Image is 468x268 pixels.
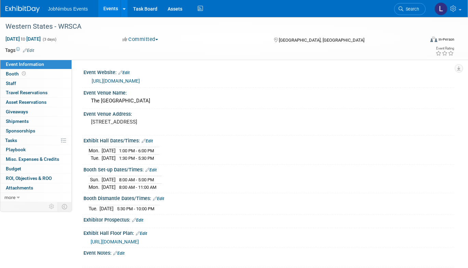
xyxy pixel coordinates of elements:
a: Edit [23,48,34,53]
a: more [0,193,71,202]
a: Budget [0,164,71,173]
div: Booth Set-up Dates/Times: [83,165,454,173]
span: [GEOGRAPHIC_DATA], [GEOGRAPHIC_DATA] [279,38,364,43]
span: Misc. Expenses & Credits [6,156,59,162]
a: Staff [0,79,71,88]
span: 1:30 PM - 5:30 PM [119,156,154,161]
img: ExhibitDay [5,6,40,13]
div: Event Format [388,36,454,46]
a: Travel Reservations [0,88,71,97]
span: Giveaways [6,109,28,114]
span: Budget [6,166,21,171]
a: Sponsorships [0,126,71,136]
a: ROI, Objectives & ROO [0,174,71,183]
img: Format-Inperson.png [430,37,437,42]
img: Laly Matos [434,2,447,15]
td: [DATE] [102,183,116,191]
span: ROI, Objectives & ROO [6,175,52,181]
div: Event Venue Address: [83,109,454,117]
a: Edit [132,218,143,223]
span: Booth not reserved yet [21,71,27,76]
a: Booth [0,69,71,79]
div: Event Rating [435,47,454,50]
td: [DATE] [102,176,116,184]
span: Sponsorships [6,128,35,133]
span: Booth [6,71,27,76]
td: [DATE] [102,155,116,162]
a: Edit [118,70,130,75]
a: Misc. Expenses & Credits [0,155,71,164]
button: Committed [120,36,161,43]
a: Tasks [0,136,71,145]
div: In-Person [438,37,454,42]
td: Toggle Event Tabs [58,202,72,211]
td: [DATE] [102,147,116,155]
a: Search [394,3,426,15]
td: Mon. [89,147,102,155]
a: Edit [136,231,147,236]
a: [URL][DOMAIN_NAME] [91,239,139,244]
span: Asset Reservations [6,99,47,105]
span: 8:00 AM - 5:00 PM [119,177,154,182]
div: Event Notes: [83,248,454,257]
span: Event Information [6,61,44,67]
td: Tags [5,47,34,54]
td: Mon. [89,183,102,191]
span: Attachments [6,185,33,191]
div: Booth Dismantle Dates/Times: [83,193,454,202]
span: Shipments [6,118,29,124]
a: Shipments [0,117,71,126]
a: Edit [153,196,164,201]
span: 8:00 AM - 11:00 AM [119,185,156,190]
span: Tasks [5,138,17,143]
a: Attachments [0,183,71,193]
div: Western States - WRSCA [3,20,416,33]
div: Event Website: [83,67,454,76]
a: Event Information [0,60,71,69]
span: Search [403,6,419,12]
span: Staff [6,81,16,86]
td: Sun. [89,176,102,184]
span: more [4,195,15,200]
a: Playbook [0,145,71,154]
div: Exhibit Hall Floor Plan: [83,228,454,237]
div: The [GEOGRAPHIC_DATA] [89,96,449,106]
div: Exhibit Hall Dates/Times: [83,136,454,144]
a: Giveaways [0,107,71,116]
span: [DATE] [DATE] [5,36,41,42]
td: Tue. [89,205,100,212]
span: Travel Reservations [6,90,48,95]
pre: [STREET_ADDRESS] [91,119,231,125]
a: Edit [113,251,125,256]
span: JobNimbus Events [48,6,88,12]
a: Edit [142,139,153,143]
div: Event Venue Name: [83,88,454,96]
a: Edit [145,168,157,172]
span: 1:00 PM - 6:00 PM [119,148,154,153]
span: (3 days) [42,37,56,42]
div: Exhibitor Prospectus: [83,215,454,224]
span: 5:30 PM - 10:00 PM [117,206,154,211]
td: Personalize Event Tab Strip [46,202,58,211]
span: to [20,36,26,42]
a: Asset Reservations [0,98,71,107]
td: Tue. [89,155,102,162]
span: Playbook [6,147,26,152]
a: [URL][DOMAIN_NAME] [92,78,140,84]
td: [DATE] [100,205,114,212]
